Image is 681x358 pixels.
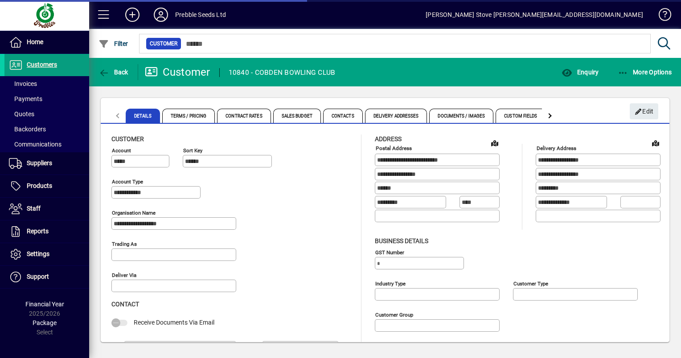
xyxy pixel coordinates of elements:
[112,241,137,247] mat-label: Trading as
[27,182,52,189] span: Products
[27,205,41,212] span: Staff
[9,110,34,118] span: Quotes
[27,38,43,45] span: Home
[111,135,144,142] span: Customer
[273,109,321,123] span: Sales Budget
[112,179,143,185] mat-label: Account Type
[27,159,52,167] span: Suppliers
[9,95,42,102] span: Payments
[150,39,177,48] span: Customer
[4,76,89,91] a: Invoices
[118,7,147,23] button: Add
[559,64,601,80] button: Enquiry
[323,109,363,123] span: Contacts
[217,109,271,123] span: Contract Rates
[9,80,37,87] span: Invoices
[4,198,89,220] a: Staff
[134,319,214,326] span: Receive Documents Via Email
[112,210,156,216] mat-label: Organisation name
[162,109,215,123] span: Terms / Pricing
[112,272,136,278] mat-label: Deliver via
[27,250,49,257] span: Settings
[488,136,502,150] a: View on map
[652,2,670,31] a: Knowledge Base
[9,141,62,148] span: Communications
[4,243,89,265] a: Settings
[4,220,89,243] a: Reports
[375,135,402,142] span: Address
[96,36,131,52] button: Filter
[112,147,131,154] mat-label: Account
[145,65,210,79] div: Customer
[375,249,404,255] mat-label: GST Number
[126,109,160,123] span: Details
[111,301,139,308] span: Contact
[229,65,336,80] div: 10840 - COBDEN BOWLING CLUB
[4,137,89,152] a: Communications
[375,311,413,317] mat-label: Customer group
[429,109,493,123] span: Documents / Images
[375,280,406,286] mat-label: Industry type
[4,91,89,106] a: Payments
[562,69,599,76] span: Enquiry
[365,109,427,123] span: Delivery Addresses
[648,136,663,150] a: View on map
[175,8,226,22] div: Prebble Seeds Ltd
[375,237,428,244] span: Business details
[147,7,175,23] button: Profile
[33,319,57,326] span: Package
[4,31,89,53] a: Home
[27,273,49,280] span: Support
[4,175,89,197] a: Products
[9,126,46,133] span: Backorders
[630,103,658,119] button: Edit
[618,69,672,76] span: More Options
[89,64,138,80] app-page-header-button: Back
[96,64,131,80] button: Back
[4,152,89,175] a: Suppliers
[25,301,64,308] span: Financial Year
[98,40,128,47] span: Filter
[98,69,128,76] span: Back
[27,61,57,68] span: Customers
[27,228,49,235] span: Reports
[4,266,89,288] a: Support
[426,8,643,22] div: [PERSON_NAME] Stove [PERSON_NAME][EMAIL_ADDRESS][DOMAIN_NAME]
[635,104,654,119] span: Edit
[615,64,674,80] button: More Options
[4,106,89,122] a: Quotes
[4,122,89,137] a: Backorders
[496,109,546,123] span: Custom Fields
[513,280,548,286] mat-label: Customer type
[183,147,202,154] mat-label: Sort key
